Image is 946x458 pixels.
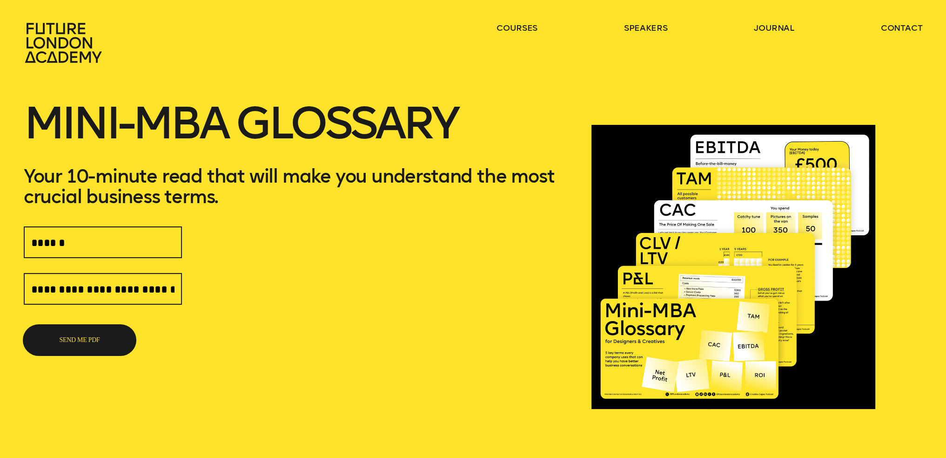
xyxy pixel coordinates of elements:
a: journal [754,22,794,34]
button: SEND ME PDF [24,325,135,355]
h1: Mini-MBA Glossary [24,103,568,166]
a: speakers [624,22,667,34]
p: Your 10-minute read that will make you understand the most crucial business terms. [24,166,568,207]
a: contact [881,22,923,34]
a: courses [496,22,537,34]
